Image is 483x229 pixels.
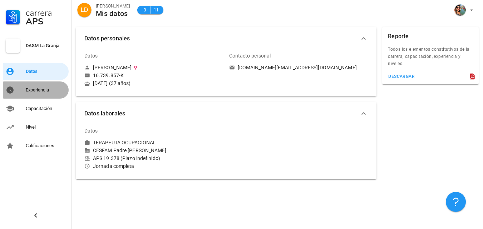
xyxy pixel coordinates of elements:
div: Mis datos [96,10,130,18]
button: descargar [385,71,418,81]
div: [PERSON_NAME] [96,3,130,10]
div: APS [26,17,66,26]
div: Datos [84,122,98,139]
a: Calificaciones [3,137,69,154]
button: Datos personales [76,27,376,50]
a: Datos [3,63,69,80]
span: LD [81,3,88,17]
div: Experiencia [26,87,66,93]
a: Nivel [3,119,69,136]
div: CESFAM Padre [PERSON_NAME] [84,147,223,154]
div: [PERSON_NAME] [93,64,132,71]
button: Datos laborales [76,102,376,125]
span: Datos laborales [84,109,359,119]
div: descargar [388,74,415,79]
span: B [142,6,147,14]
div: Capacitación [26,106,66,111]
div: APS 19.378 (Plazo indefinido) [84,155,223,161]
div: Calificaciones [26,143,66,149]
div: [DOMAIN_NAME][EMAIL_ADDRESS][DOMAIN_NAME] [238,64,357,71]
div: 16.739.857-K [93,72,124,79]
a: [DOMAIN_NAME][EMAIL_ADDRESS][DOMAIN_NAME] [229,64,368,71]
div: Todos los elementos constitutivos de la carrera; capacitación, experiencia y niveles. [382,46,479,71]
div: Contacto personal [229,47,271,64]
a: Experiencia [3,81,69,99]
span: Datos personales [84,34,359,44]
div: DASM La Granja [26,43,66,49]
span: 11 [153,6,159,14]
div: avatar [77,3,92,17]
div: Reporte [388,27,409,46]
div: Carrera [26,9,66,17]
a: Capacitación [3,100,69,117]
div: Datos [84,47,98,64]
div: Datos [26,69,66,74]
div: TERAPEUTA OCUPACIONAL [93,139,156,146]
div: [DATE] (37 años) [84,80,223,86]
div: Jornada completa [84,163,223,169]
div: avatar [454,4,466,16]
div: Nivel [26,124,66,130]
